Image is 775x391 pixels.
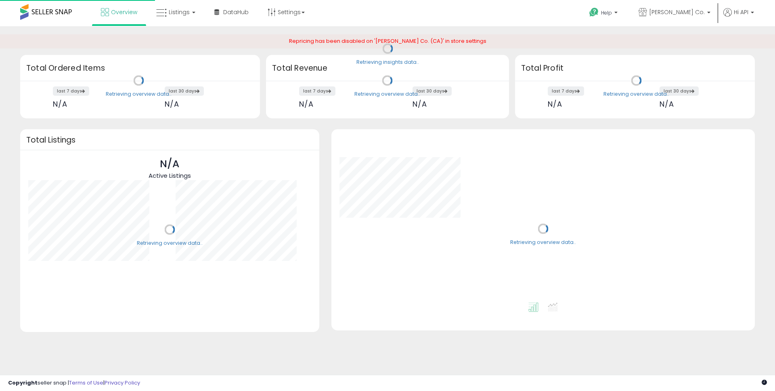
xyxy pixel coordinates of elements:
span: Overview [111,8,137,16]
div: Retrieving overview data.. [510,239,576,246]
div: Retrieving overview data.. [603,90,669,98]
a: Hi API [723,8,754,26]
span: DataHub [223,8,249,16]
span: Listings [169,8,190,16]
i: Get Help [589,7,599,17]
div: Retrieving overview data.. [106,90,172,98]
div: Retrieving overview data.. [354,90,420,98]
span: Repricing has been disabled on '[PERSON_NAME] Co. (CA)' in store settings [289,37,486,45]
a: Help [583,1,626,26]
div: Retrieving overview data.. [137,240,203,247]
span: Help [601,9,612,16]
span: [PERSON_NAME] Co. [649,8,705,16]
span: Hi API [734,8,748,16]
